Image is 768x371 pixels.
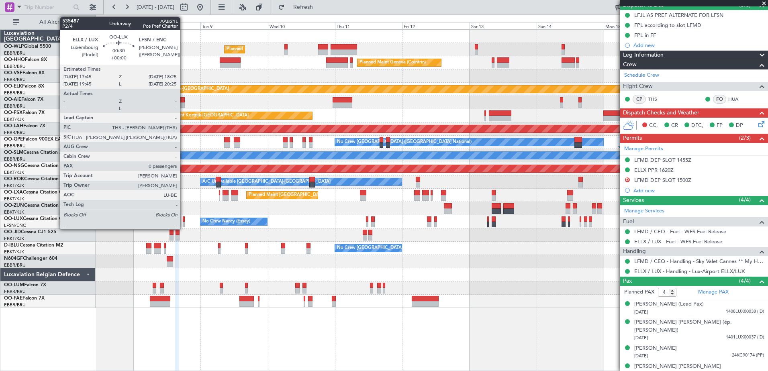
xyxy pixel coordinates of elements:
[624,288,654,296] label: Planned PAX
[4,283,46,287] a: OO-LUMFalcon 7X
[4,71,22,75] span: OO-VSF
[728,96,746,103] a: HUA
[4,77,26,83] a: EBBR/BRU
[4,63,26,69] a: EBBR/BRU
[623,108,699,118] span: Dispatch Checks and Weather
[4,50,26,56] a: EBBR/BRU
[634,344,677,353] div: [PERSON_NAME]
[4,110,22,115] span: OO-FSX
[97,16,111,23] div: [DATE]
[4,177,69,181] a: OO-ROKCessna Citation CJ4
[4,230,21,234] span: OO-JID
[726,334,764,341] span: 1401LUX00037 (ID)
[634,353,648,359] span: [DATE]
[623,196,644,205] span: Services
[4,302,26,308] a: EBBR/BRU
[633,95,646,104] div: CP
[4,256,23,261] span: N604GF
[625,177,630,182] button: D
[4,190,67,195] a: OO-LXACessna Citation CJ4
[274,1,323,14] button: Refresh
[4,183,24,189] a: EBKT/KJK
[4,203,69,208] a: OO-ZUNCessna Citation CJ4
[133,22,200,29] div: Mon 8
[4,236,24,242] a: EBKT/KJK
[202,176,331,188] div: A/C Unavailable [GEOGRAPHIC_DATA]-[GEOGRAPHIC_DATA]
[4,190,23,195] span: OO-LXA
[634,157,691,163] div: LFMD DEP SLOT 1455Z
[202,216,250,228] div: No Crew Nancy (Essey)
[634,32,656,39] div: FPL in FF
[623,247,646,256] span: Handling
[4,243,20,248] span: D-IBLU
[698,288,729,296] a: Manage PAX
[623,277,632,286] span: Pax
[649,122,658,130] span: CC,
[633,187,764,194] div: Add new
[739,196,751,204] span: (4/4)
[4,289,26,295] a: EBBR/BRU
[633,42,764,49] div: Add new
[4,243,63,248] a: D-IBLUCessna Citation M2
[4,103,26,109] a: EBBR/BRU
[337,242,472,254] div: No Crew [GEOGRAPHIC_DATA] ([GEOGRAPHIC_DATA] National)
[623,217,634,226] span: Fuel
[4,177,24,181] span: OO-ROK
[634,22,701,29] div: FPL according to slot LFMD
[623,51,664,60] span: Leg Information
[4,296,22,301] span: OO-FAE
[623,60,637,69] span: Crew
[4,209,24,215] a: EBKT/KJK
[634,238,722,245] a: ELLX / LUX - Fuel - WFS Fuel Release
[634,258,764,265] a: LFMD / CEQ - Handling - Sky Valet Cannes ** My Handling**LFMD / CEQ
[155,110,249,122] div: Planned Maint Kortrijk-[GEOGRAPHIC_DATA]
[4,222,26,228] a: LFSN/ENC
[648,96,666,103] a: THS
[624,145,663,153] a: Manage Permits
[4,262,26,268] a: EBBR/BRU
[4,249,24,255] a: EBKT/KJK
[227,43,284,55] div: Planned Maint Milan (Linate)
[4,156,26,162] a: EBBR/BRU
[4,44,51,49] a: OO-WLPGlobal 5500
[4,196,24,202] a: EBKT/KJK
[470,22,537,29] div: Sat 13
[4,203,24,208] span: OO-ZUN
[9,16,87,29] button: All Aircraft
[634,318,764,334] div: [PERSON_NAME] [PERSON_NAME] (ép. [PERSON_NAME])
[66,22,133,29] div: Sun 7
[4,130,26,136] a: EBBR/BRU
[634,300,704,308] div: [PERSON_NAME] (Lead Pax)
[4,84,22,89] span: OO-ELK
[691,122,703,130] span: DFC,
[537,22,604,29] div: Sun 14
[135,83,229,95] div: Planned Maint Kortrijk-[GEOGRAPHIC_DATA]
[4,57,47,62] a: OO-HHOFalcon 8X
[4,143,26,149] a: EBBR/BRU
[4,283,24,287] span: OO-LUM
[671,122,678,130] span: CR
[634,268,745,275] a: ELLX / LUX - Handling - Lux-Airport ELLX/LUX
[25,1,71,13] input: Trip Number
[4,256,57,261] a: N604GFChallenger 604
[137,4,174,11] span: [DATE] - [DATE]
[4,71,45,75] a: OO-VSFFalcon 8X
[4,110,45,115] a: OO-FSXFalcon 7X
[4,44,24,49] span: OO-WLP
[739,277,751,285] span: (4/4)
[4,150,68,155] a: OO-SLMCessna Citation XLS
[4,163,24,168] span: OO-NSG
[623,134,642,143] span: Permits
[4,97,43,102] a: OO-AIEFalcon 7X
[4,216,23,221] span: OO-LUX
[200,22,268,29] div: Tue 9
[337,136,472,148] div: No Crew [GEOGRAPHIC_DATA] ([GEOGRAPHIC_DATA] National)
[4,137,71,142] a: OO-GPEFalcon 900EX EASy II
[4,57,25,62] span: OO-HHO
[624,71,659,79] a: Schedule Crew
[739,134,751,142] span: (2/3)
[335,22,402,29] div: Thu 11
[634,228,726,235] a: LFMD / CEQ - Fuel - WFS Fuel Release
[4,90,26,96] a: EBBR/BRU
[268,22,335,29] div: Wed 10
